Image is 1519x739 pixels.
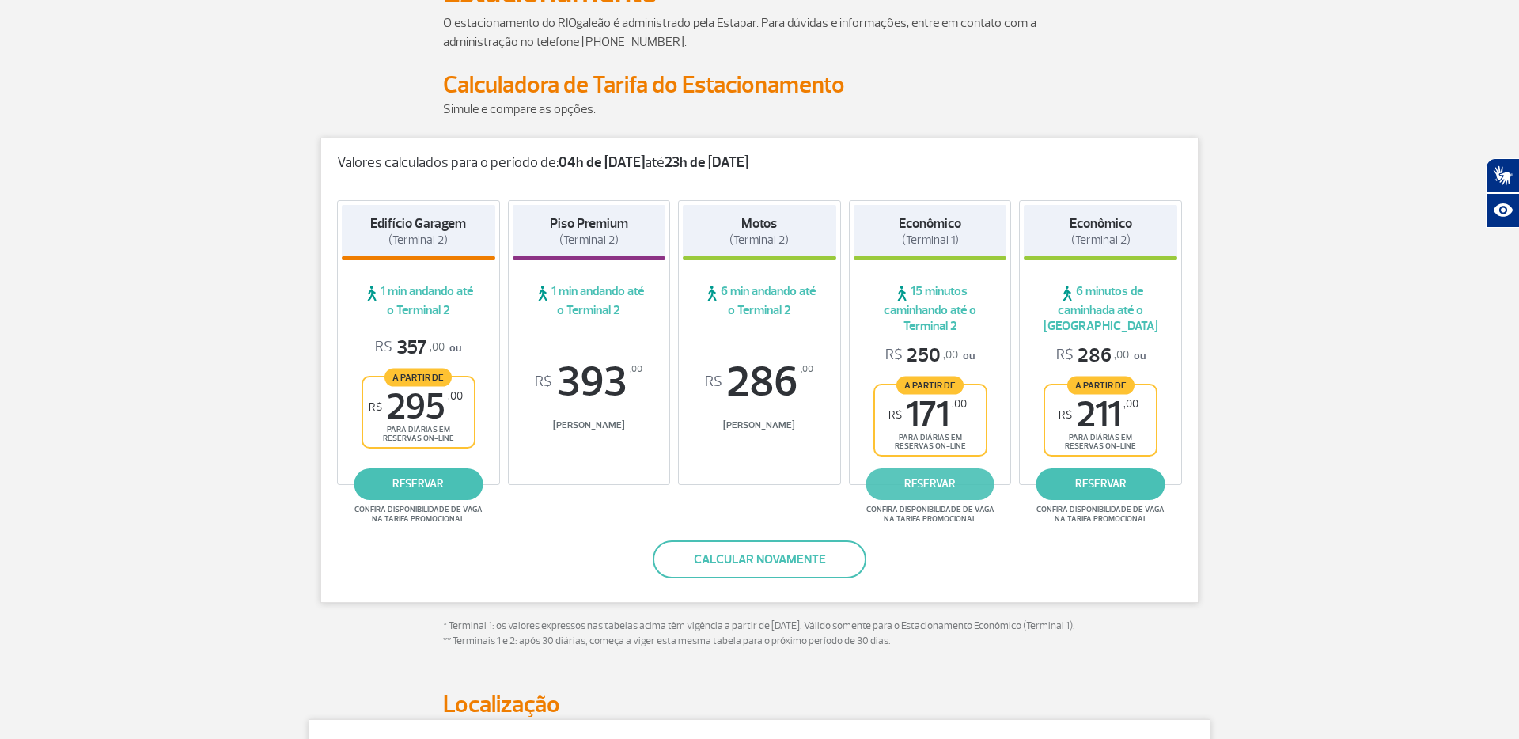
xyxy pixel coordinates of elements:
[559,233,619,248] span: (Terminal 2)
[550,215,628,232] strong: Piso Premium
[448,389,463,403] sup: ,00
[653,540,866,578] button: Calcular novamente
[885,343,958,368] span: 250
[896,376,964,394] span: A partir de
[952,397,967,411] sup: ,00
[443,619,1076,650] p: * Terminal 1: os valores expressos nas tabelas acima têm vigência a partir de [DATE]. Válido some...
[1486,158,1519,228] div: Plugin de acessibilidade da Hand Talk.
[369,389,463,425] span: 295
[741,215,777,232] strong: Motos
[801,361,813,378] sup: ,00
[443,690,1076,719] h2: Localização
[384,368,452,386] span: A partir de
[683,361,836,404] span: 286
[1034,505,1167,524] span: Confira disponibilidade de vaga na tarifa promocional
[375,335,445,360] span: 357
[888,408,902,422] sup: R$
[337,154,1182,172] p: Valores calculados para o período de: até
[375,335,461,360] p: ou
[513,283,666,318] span: 1 min andando até o Terminal 2
[1486,193,1519,228] button: Abrir recursos assistivos.
[683,419,836,431] span: [PERSON_NAME]
[513,419,666,431] span: [PERSON_NAME]
[559,153,645,172] strong: 04h de [DATE]
[388,233,448,248] span: (Terminal 2)
[1059,408,1072,422] sup: R$
[1059,433,1142,451] span: para diárias em reservas on-line
[864,505,997,524] span: Confira disponibilidade de vaga na tarifa promocional
[443,70,1076,100] h2: Calculadora de Tarifa do Estacionamento
[1024,283,1177,334] span: 6 minutos de caminhada até o [GEOGRAPHIC_DATA]
[885,343,975,368] p: ou
[354,468,483,500] a: reservar
[866,468,994,500] a: reservar
[342,283,495,318] span: 1 min andando até o Terminal 2
[1071,233,1131,248] span: (Terminal 2)
[665,153,748,172] strong: 23h de [DATE]
[1056,343,1146,368] p: ou
[370,215,466,232] strong: Edifício Garagem
[729,233,789,248] span: (Terminal 2)
[1059,397,1138,433] span: 211
[377,425,460,443] span: para diárias em reservas on-line
[854,283,1007,334] span: 15 minutos caminhando até o Terminal 2
[1056,343,1129,368] span: 286
[369,400,382,414] sup: R$
[705,373,722,391] sup: R$
[683,283,836,318] span: 6 min andando até o Terminal 2
[352,505,485,524] span: Confira disponibilidade de vaga na tarifa promocional
[1123,397,1138,411] sup: ,00
[513,361,666,404] span: 393
[443,13,1076,51] p: O estacionamento do RIOgaleão é administrado pela Estapar. Para dúvidas e informações, entre em c...
[888,397,967,433] span: 171
[1070,215,1132,232] strong: Econômico
[630,361,642,378] sup: ,00
[888,433,972,451] span: para diárias em reservas on-line
[899,215,961,232] strong: Econômico
[1036,468,1165,500] a: reservar
[1486,158,1519,193] button: Abrir tradutor de língua de sinais.
[902,233,959,248] span: (Terminal 1)
[443,100,1076,119] p: Simule e compare as opções.
[535,373,552,391] sup: R$
[1067,376,1135,394] span: A partir de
